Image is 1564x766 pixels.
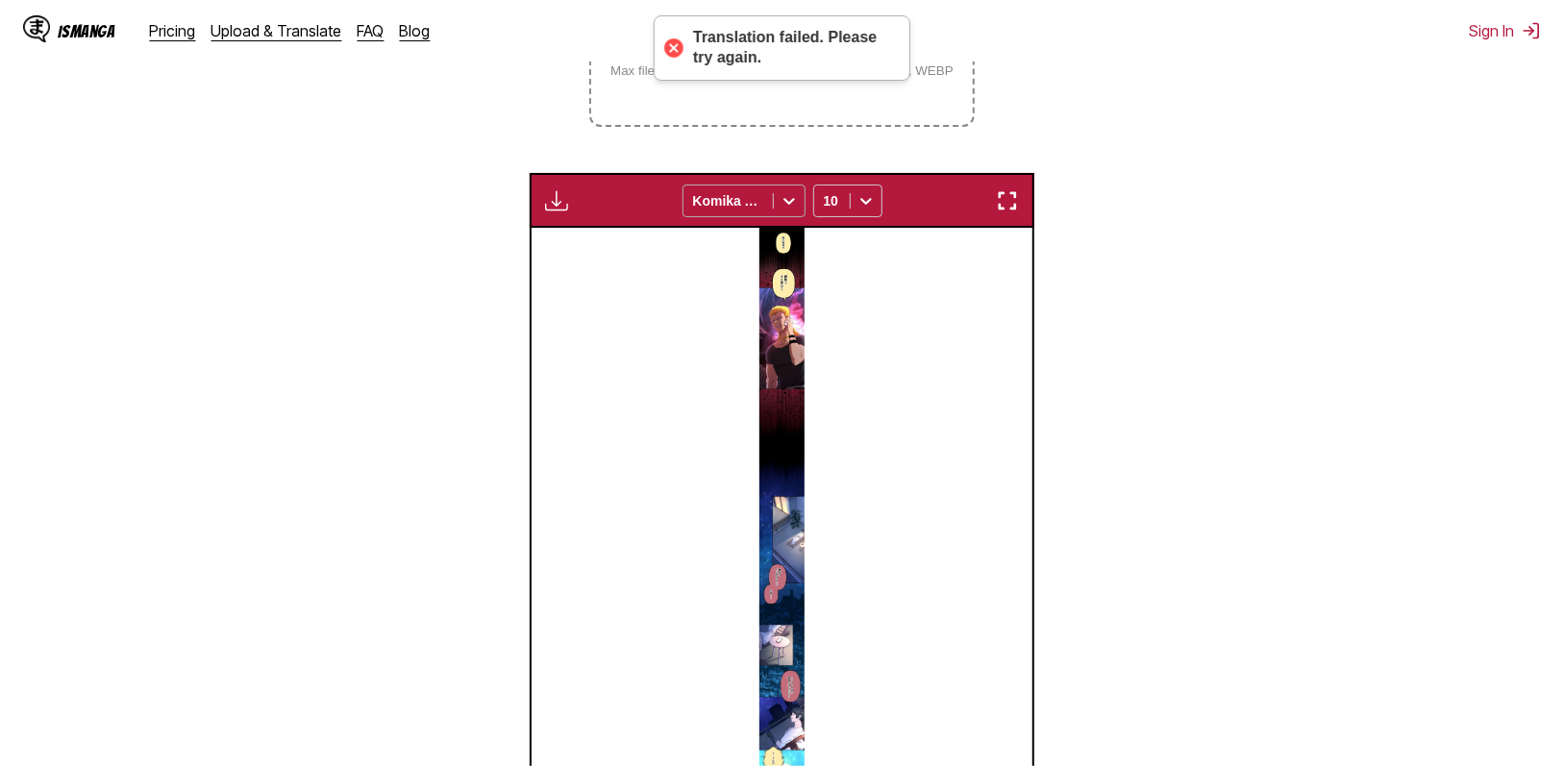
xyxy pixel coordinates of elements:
a: Blog [400,21,431,40]
img: Sign out [1522,21,1541,40]
img: Enter fullscreen [996,189,1019,212]
a: FAQ [358,21,385,40]
a: Upload & Translate [211,21,342,40]
div: Translation failed. Please try again. [693,28,890,68]
img: IsManga Logo [23,15,50,42]
button: Sign In [1469,21,1541,40]
a: IsManga LogoIsManga [23,15,150,46]
div: IsManga [58,22,115,40]
img: Download translated images [545,189,568,212]
a: Pricing [150,21,196,40]
small: Max file size: 5MB • Supported formats: JP(E)G, PNG, WEBP [595,63,969,78]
